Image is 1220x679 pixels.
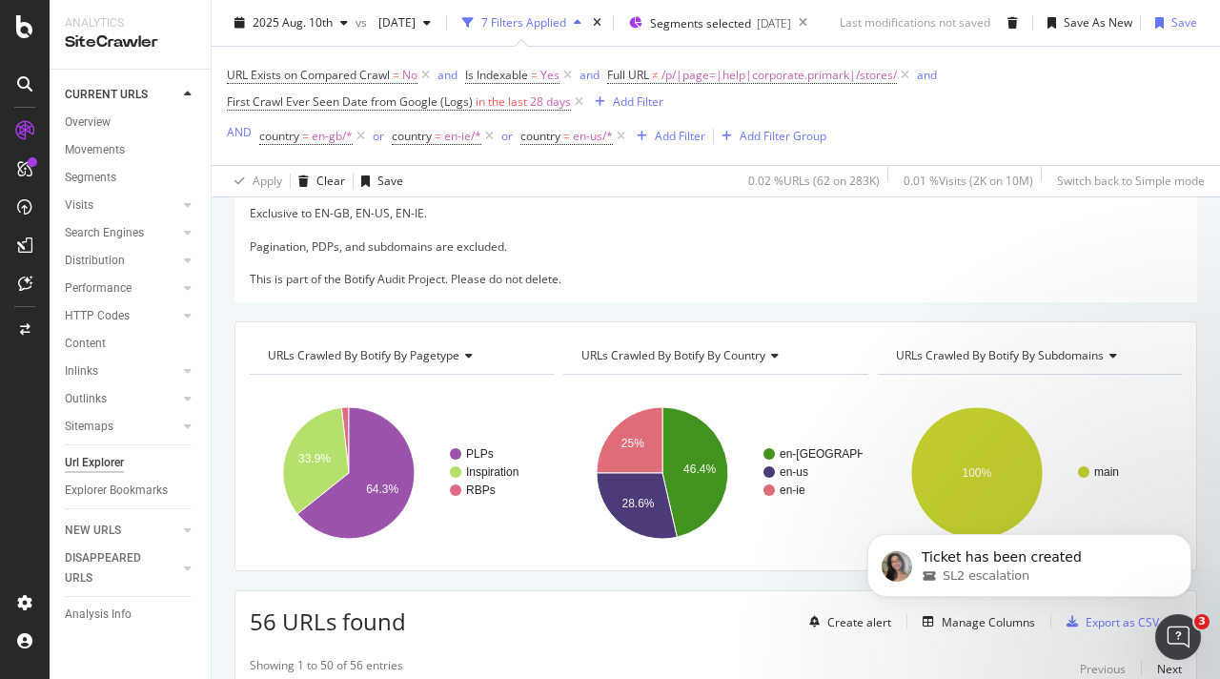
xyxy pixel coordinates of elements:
span: = [302,128,309,144]
span: ≠ [652,67,659,83]
div: Search Engines [65,223,144,243]
h4: URLs Crawled By Botify By pagetype [264,340,537,371]
span: Full URL [607,67,649,83]
div: 0.02 % URLs ( 62 on 283K ) [748,173,880,189]
svg: A chart. [563,390,863,556]
div: Previous [1080,661,1126,677]
div: Url Explorer [65,453,124,473]
div: SiteCrawler [65,31,195,53]
button: and [579,66,600,84]
span: = [393,67,399,83]
span: First Crawl Ever Seen Date from Google (Logs) [227,93,473,110]
text: 64.3% [366,483,398,496]
iframe: Intercom live chat [1155,614,1201,660]
div: Explorer Bookmarks [65,481,168,501]
a: Segments [65,168,197,188]
span: URLs Crawled By Botify By country [581,347,765,363]
div: Movements [65,140,125,160]
div: HTTP Codes [65,306,130,326]
div: Overview of new PLPs and Articles published in the last 28 days as detected by Google Bot. Exclus... [250,173,1182,287]
button: Add Filter [587,91,663,113]
span: in the last [476,93,527,110]
span: = [435,128,441,144]
div: Segments [65,168,116,188]
div: Next [1157,661,1182,677]
button: Save As New [1040,8,1132,38]
div: Performance [65,278,132,298]
div: and [437,67,457,83]
button: and [437,66,457,84]
button: Clear [291,166,345,196]
a: Analysis Info [65,605,197,625]
text: en-us [780,465,808,479]
span: No [402,62,417,89]
div: Last modifications not saved [840,14,990,31]
button: Apply [227,166,282,196]
text: RBPs [466,484,496,497]
div: 0.01 % Visits ( 2K on 10M ) [904,173,1033,189]
div: Add Filter [655,128,705,144]
span: 56 URLs found [250,606,406,637]
div: Inlinks [65,361,98,381]
span: 28 days [530,89,571,115]
a: Performance [65,278,178,298]
span: vs [356,14,371,31]
a: CURRENT URLS [65,85,178,105]
button: Create alert [802,607,891,637]
button: Add Filter Group [714,125,826,148]
div: Analysis Info [65,605,132,625]
text: en-ie [780,484,805,497]
a: Content [65,334,197,354]
text: PLPs [466,447,494,461]
span: 2025 Aug. 10th [253,14,333,31]
button: Add Filter [629,125,705,148]
a: Url Explorer [65,453,197,473]
a: Outlinks [65,389,178,409]
text: 25% [621,437,644,450]
button: Save [354,166,403,196]
span: = [563,128,570,144]
span: en-gb/* [312,123,353,150]
div: Content [65,334,106,354]
text: 100% [962,466,991,480]
text: 28.6% [622,497,655,510]
a: NEW URLS [65,521,178,541]
span: en-ie/* [444,123,481,150]
div: Visits [65,195,93,216]
h4: URLs Crawled By Botify By subdomains [892,340,1165,371]
div: and [579,67,600,83]
a: Overview [65,113,197,133]
span: country [392,128,432,144]
span: country [520,128,560,144]
div: Add Filter [613,93,663,110]
div: CURRENT URLS [65,85,148,105]
a: Search Engines [65,223,178,243]
button: 2025 Aug. 10th [227,8,356,38]
div: Apply [253,173,282,189]
a: Sitemaps [65,417,178,437]
div: Outlinks [65,389,107,409]
text: Inspiration [466,465,518,479]
div: Create alert [827,614,891,630]
button: Switch back to Simple mode [1049,166,1205,196]
span: en-us/* [573,123,613,150]
button: or [373,127,384,145]
span: 3 [1194,614,1210,629]
svg: A chart. [878,390,1177,556]
div: A chart. [250,390,549,556]
div: AND [227,124,252,140]
span: Segments selected [650,15,751,31]
a: Inlinks [65,361,178,381]
span: Is Indexable [465,67,528,83]
button: AND [227,123,252,141]
div: Overview [65,113,111,133]
div: Analytics [65,15,195,31]
div: NEW URLS [65,521,121,541]
div: Distribution [65,251,125,271]
button: Segments selected[DATE] [621,8,791,38]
